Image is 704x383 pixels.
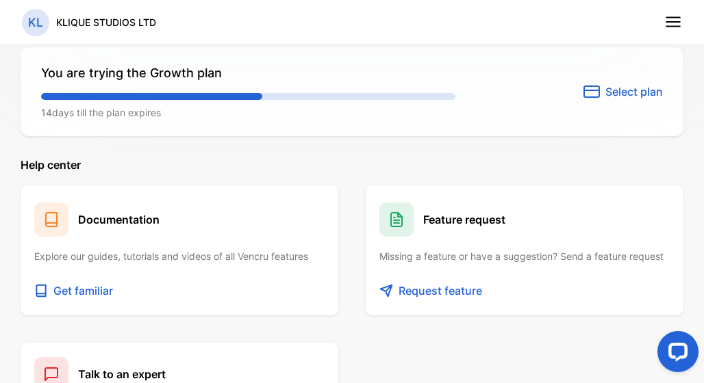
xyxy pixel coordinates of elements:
p: KLIQUE STUDIOS LTD [56,15,156,29]
button: Get familiar [34,279,325,302]
p: You are trying the Growth plan [41,64,455,82]
button: Select plan [583,83,663,100]
span: Select plan [605,83,663,100]
iframe: LiveChat chat widget [646,326,704,383]
p: Help center [21,157,683,173]
p: Get familiar [53,282,113,299]
p: Explore our guides, tutorials and videos of all Vencru features [34,249,325,263]
p: 14 days till the plan expires [41,105,455,120]
h1: Feature request [423,211,505,228]
button: Request feature [379,279,670,302]
h1: Talk to an expert [78,366,166,382]
p: KL [28,14,43,31]
p: Missing a feature or have a suggestion? Send a feature request [379,249,670,263]
p: Request feature [399,282,482,299]
h1: Documentation [78,211,160,228]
